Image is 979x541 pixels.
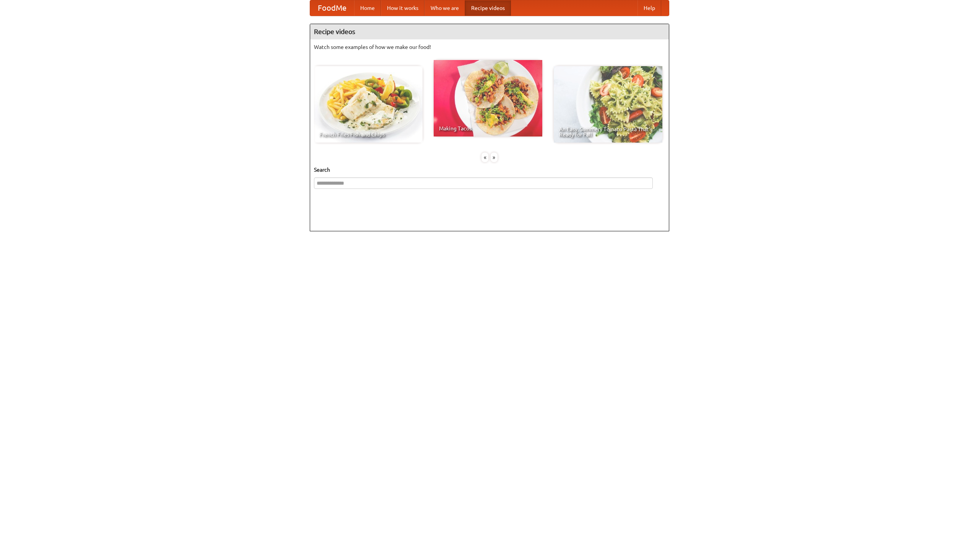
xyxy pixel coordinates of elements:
[554,66,662,143] a: An Easy, Summery Tomato Pasta That's Ready for Fall
[491,153,498,162] div: »
[314,166,665,174] h5: Search
[354,0,381,16] a: Home
[481,153,488,162] div: «
[637,0,661,16] a: Help
[434,60,542,136] a: Making Tacos
[314,43,665,51] p: Watch some examples of how we make our food!
[310,24,669,39] h4: Recipe videos
[439,126,537,131] span: Making Tacos
[381,0,424,16] a: How it works
[310,0,354,16] a: FoodMe
[314,66,423,143] a: French Fries Fish and Chips
[424,0,465,16] a: Who we are
[319,132,417,137] span: French Fries Fish and Chips
[559,127,657,137] span: An Easy, Summery Tomato Pasta That's Ready for Fall
[465,0,511,16] a: Recipe videos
